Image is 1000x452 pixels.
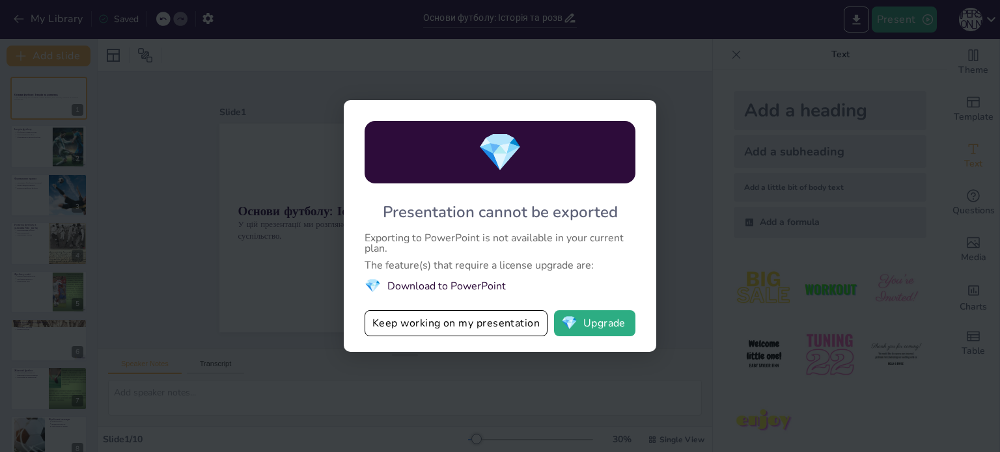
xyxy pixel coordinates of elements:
[365,260,635,271] div: The feature(s) that require a license upgrade are:
[365,277,635,295] li: Download to PowerPoint
[383,202,618,222] div: Presentation cannot be exported
[365,310,548,336] button: Keep working on my presentation
[365,277,381,295] span: diamond
[561,317,577,330] span: diamond
[554,310,635,336] button: diamondUpgrade
[365,233,635,254] div: Exporting to PowerPoint is not available in your current plan.
[477,127,523,178] span: diamond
